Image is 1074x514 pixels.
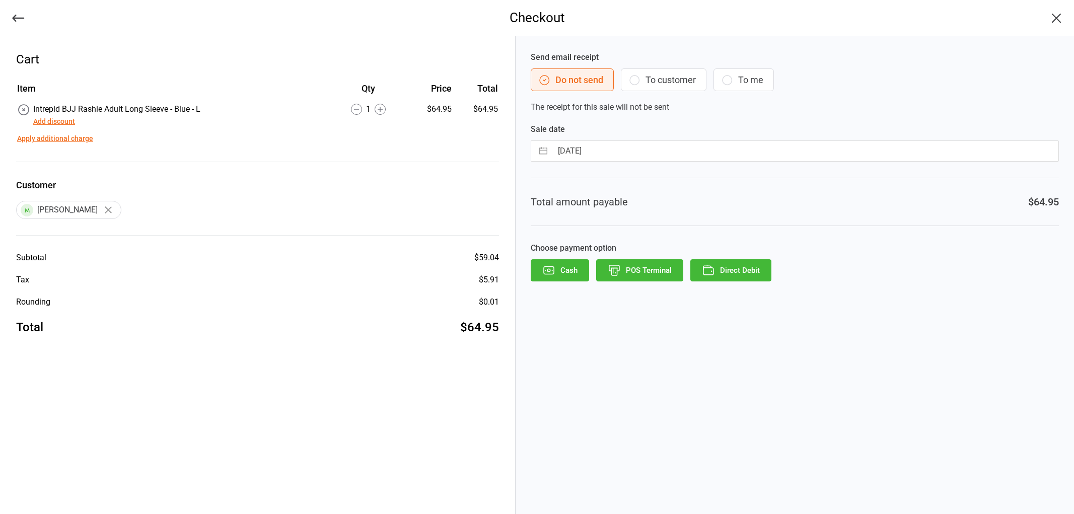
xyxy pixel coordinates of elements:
div: $64.95 [408,103,452,115]
div: $5.91 [479,274,499,286]
div: Tax [16,274,29,286]
td: $64.95 [456,103,497,127]
div: Rounding [16,296,50,308]
button: Apply additional charge [17,133,93,144]
div: Total [16,318,43,336]
div: The receipt for this sale will not be sent [531,51,1059,113]
th: Item [17,82,329,102]
label: Sale date [531,123,1059,135]
label: Send email receipt [531,51,1059,63]
button: Do not send [531,68,614,91]
div: [PERSON_NAME] [16,201,121,219]
div: Price [408,82,452,95]
label: Choose payment option [531,242,1059,254]
th: Qty [330,82,407,102]
span: Intrepid BJJ Rashie Adult Long Sleeve - Blue - L [33,104,200,114]
div: Total amount payable [531,194,628,209]
div: 1 [330,103,407,115]
div: $64.95 [460,318,499,336]
button: To customer [621,68,706,91]
button: Direct Debit [690,259,771,281]
div: $59.04 [474,252,499,264]
div: $64.95 [1028,194,1059,209]
button: To me [713,68,774,91]
div: Cart [16,50,499,68]
label: Customer [16,178,499,192]
button: POS Terminal [596,259,683,281]
div: $0.01 [479,296,499,308]
button: Cash [531,259,589,281]
button: Add discount [33,116,75,127]
div: Subtotal [16,252,46,264]
th: Total [456,82,497,102]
